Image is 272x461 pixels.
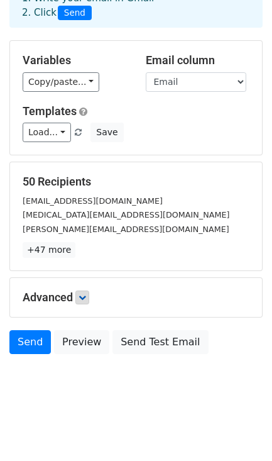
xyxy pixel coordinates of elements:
[90,123,123,142] button: Save
[23,225,229,234] small: [PERSON_NAME][EMAIL_ADDRESS][DOMAIN_NAME]
[23,104,77,118] a: Templates
[23,53,127,67] h5: Variables
[23,72,99,92] a: Copy/paste...
[23,196,163,206] small: [EMAIL_ADDRESS][DOMAIN_NAME]
[54,330,109,354] a: Preview
[23,242,75,258] a: +47 more
[23,291,249,304] h5: Advanced
[23,175,249,189] h5: 50 Recipients
[112,330,208,354] a: Send Test Email
[209,401,272,461] iframe: Chat Widget
[23,123,71,142] a: Load...
[9,330,51,354] a: Send
[146,53,250,67] h5: Email column
[58,6,92,21] span: Send
[23,210,229,219] small: [MEDICAL_DATA][EMAIL_ADDRESS][DOMAIN_NAME]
